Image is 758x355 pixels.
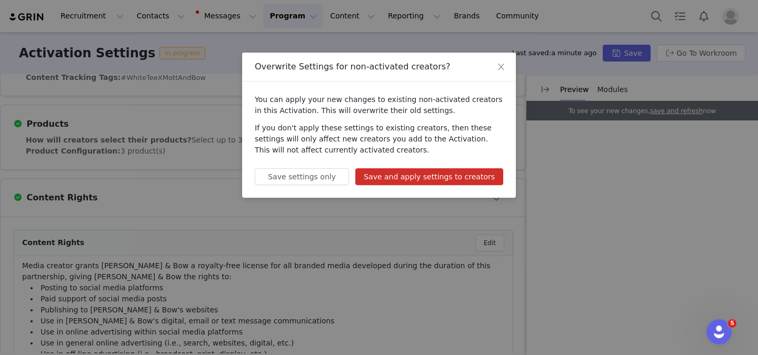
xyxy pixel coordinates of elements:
[706,319,732,344] iframe: Intercom live chat
[497,63,505,71] i: icon: close
[255,123,503,156] p: If you don't apply these settings to existing creators, then these settings will only affect new ...
[355,168,503,185] button: Save and apply settings to creators
[255,61,503,73] div: Overwrite Settings for non-activated creators?
[255,168,349,185] button: Save settings only
[486,53,516,82] button: Close
[728,319,736,328] span: 5
[255,94,503,116] p: You can apply your new changes to existing non-activated creators in this Activation. This will o...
